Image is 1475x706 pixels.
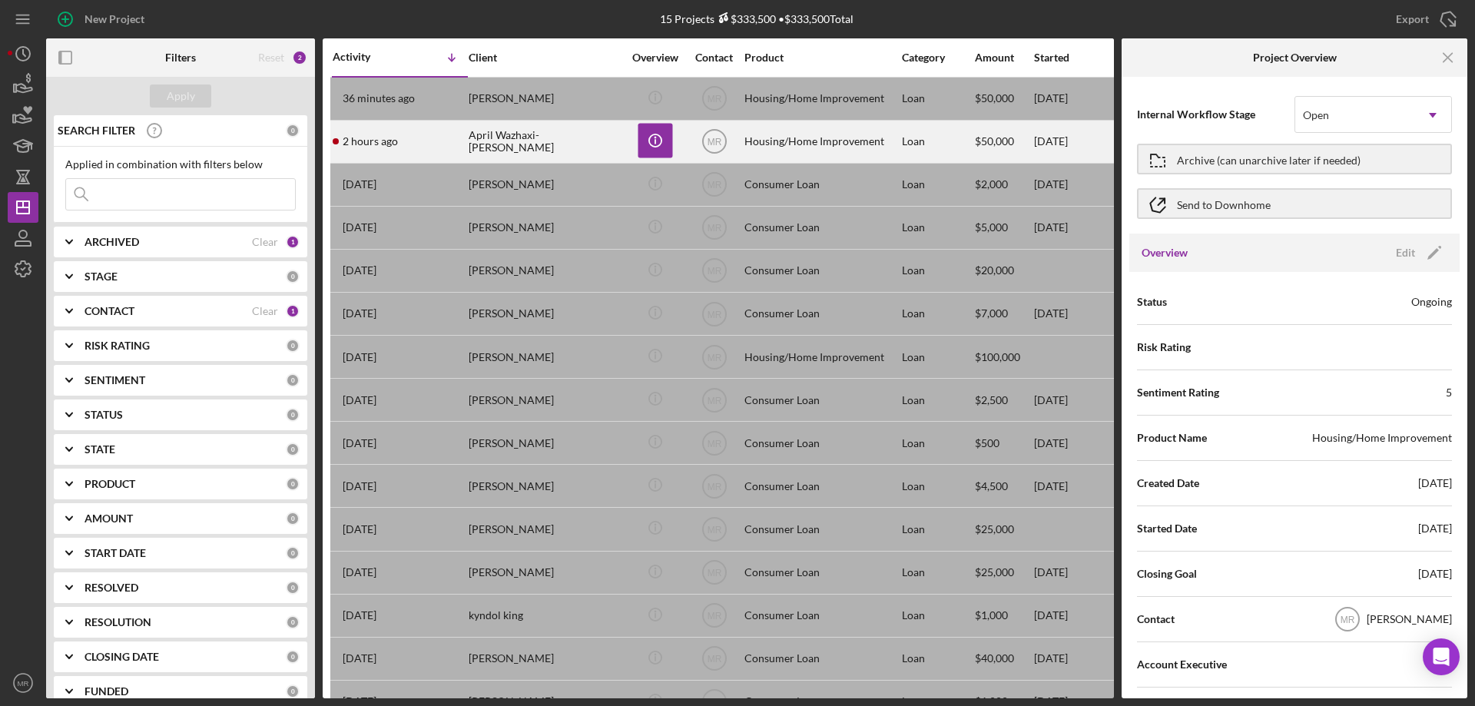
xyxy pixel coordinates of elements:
button: Send to Downhome [1137,188,1452,219]
b: ARCHIVED [85,236,139,248]
div: Consumer Loan [744,638,898,679]
div: Loan [902,336,973,377]
div: Loan [902,595,973,636]
span: $25,000 [975,522,1014,535]
time: 2025-09-09 13:25 [343,480,376,492]
time: 2025-09-29 17:21 [343,221,376,234]
div: [DATE] [1034,595,1103,636]
span: $100,000 [975,350,1020,363]
span: $50,000 [975,134,1014,147]
span: Product Name [1137,430,1207,446]
button: Export [1381,4,1467,35]
b: START DATE [85,547,146,559]
div: 1 [286,235,300,249]
text: MR [707,94,721,104]
div: Consumer Loan [744,293,898,334]
div: 0 [286,477,300,491]
div: 0 [286,408,300,422]
span: $1,000 [975,608,1008,621]
div: 0 [286,442,300,456]
button: Edit [1387,241,1447,264]
text: MR [707,654,721,665]
button: Archive (can unarchive later if needed) [1137,144,1452,174]
text: MR [707,438,721,449]
text: MR [707,223,721,234]
span: $2,000 [975,177,1008,191]
div: 0 [286,124,300,138]
div: $333,500 [714,12,776,25]
div: [DATE] [1418,521,1452,536]
time: 2025-08-29 15:23 [343,609,376,621]
div: [DATE] [1034,552,1103,593]
div: Clear [252,305,278,317]
div: Activity [333,51,400,63]
div: [PERSON_NAME] [469,380,622,420]
div: Housing/Home Improvement [1312,430,1452,446]
div: 0 [286,339,300,353]
time: 2025-09-12 00:25 [343,394,376,406]
div: [DATE] [1418,566,1452,582]
div: [PERSON_NAME] [469,336,622,377]
span: Internal Workflow Stage [1137,107,1294,122]
div: [PERSON_NAME] [469,164,622,205]
div: 0 [286,581,300,595]
div: [DATE] [1034,293,1103,334]
div: 0 [286,373,300,387]
b: RESOLUTION [85,616,151,628]
span: $7,000 [975,307,1008,320]
time: 2025-09-24 18:21 [343,264,376,277]
span: $5,000 [975,220,1008,234]
div: Open [1303,109,1329,121]
b: AMOUNT [85,512,133,525]
span: $20,000 [975,264,1014,277]
div: [DATE] [1418,476,1452,491]
div: Send to Downhome [1177,190,1271,217]
div: Open Intercom Messenger [1423,638,1460,675]
text: MR [1341,615,1355,625]
div: Ongoing [1411,294,1452,310]
div: Loan [902,78,973,119]
span: $500 [975,436,999,449]
div: Reset [258,51,284,64]
text: MR [707,266,721,277]
text: MR [707,137,721,147]
span: $25,000 [975,565,1014,578]
span: Account Executive [1137,657,1227,672]
div: [DATE] [1034,164,1103,205]
time: 2025-10-07 16:51 [343,135,398,147]
div: [DATE] [1034,638,1103,679]
text: MR [707,481,721,492]
div: Consumer Loan [744,207,898,248]
div: Loan [902,207,973,248]
span: $4,500 [975,479,1008,492]
time: 2025-09-05 15:05 [343,523,376,535]
b: RISK RATING [85,340,150,352]
div: [PERSON_NAME] [469,466,622,506]
text: MR [18,679,29,688]
div: Loan [902,638,973,679]
text: MR [707,611,721,621]
text: MR [707,568,721,578]
div: Overview [626,51,684,64]
div: [DATE] [1034,207,1103,248]
button: New Project [46,4,160,35]
b: STATE [85,443,115,456]
b: STATUS [85,409,123,421]
span: Risk Rating [1137,340,1191,355]
div: [PERSON_NAME] [469,552,622,593]
div: Housing/Home Improvement [744,121,898,162]
div: Category [902,51,973,64]
b: FUNDED [85,685,128,698]
div: [PERSON_NAME] [469,207,622,248]
span: $40,000 [975,651,1014,665]
b: STAGE [85,270,118,283]
time: 2025-09-17 15:41 [343,351,376,363]
div: 0 [286,270,300,283]
b: SEARCH FILTER [58,124,135,137]
div: Consumer Loan [744,466,898,506]
div: Loan [902,423,973,463]
div: Archive (can unarchive later if needed) [1177,145,1361,173]
div: Contact [685,51,743,64]
div: [DATE] [1034,78,1103,119]
text: MR [707,395,721,406]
